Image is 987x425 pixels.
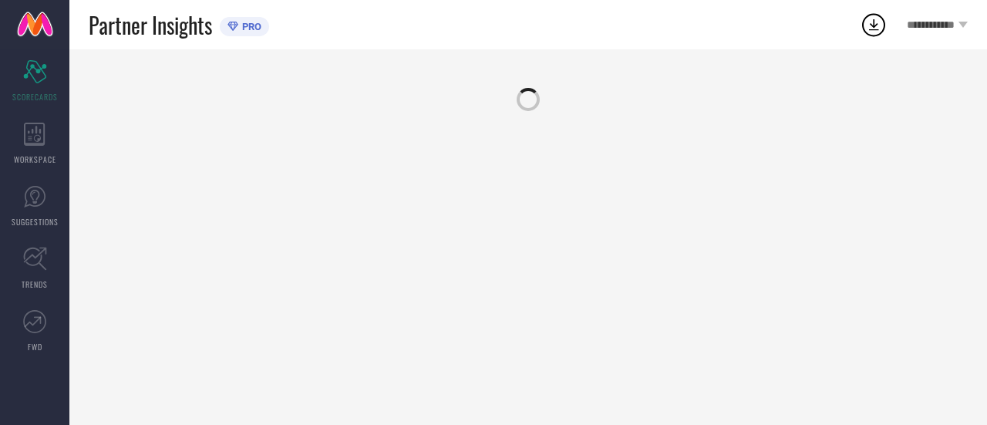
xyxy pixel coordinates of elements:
span: PRO [238,21,261,32]
span: WORKSPACE [14,153,56,165]
span: SUGGESTIONS [12,216,59,228]
div: Open download list [860,11,888,39]
span: TRENDS [22,278,48,290]
span: FWD [28,341,42,352]
span: Partner Insights [89,9,212,41]
span: SCORECARDS [12,91,58,103]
